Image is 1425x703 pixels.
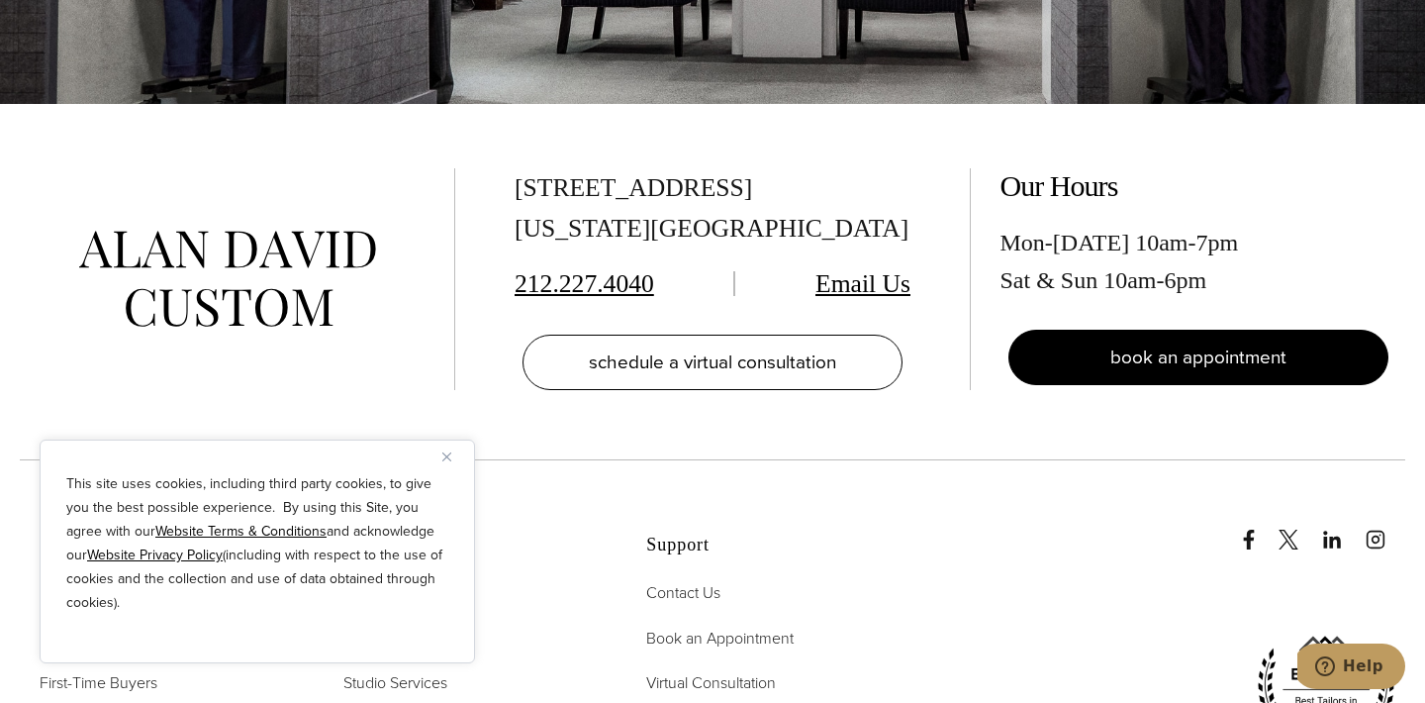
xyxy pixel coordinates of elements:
[87,545,223,565] a: Website Privacy Policy
[815,269,910,298] a: Email Us
[343,671,447,694] span: Studio Services
[646,626,794,652] a: Book an Appointment
[522,335,902,390] a: schedule a virtual consultation
[1322,510,1362,550] a: linkedin
[515,269,654,298] a: 212.227.4040
[1008,330,1388,385] a: book an appointment
[1366,510,1405,550] a: instagram
[66,472,448,615] p: This site uses cookies, including third party cookies, to give you the best possible experience. ...
[646,580,720,606] a: Contact Us
[646,670,776,696] a: Virtual Consultation
[1297,644,1405,693] iframe: Opens a widget where you can chat to one of our agents
[1000,224,1396,300] div: Mon-[DATE] 10am-7pm Sat & Sun 10am-6pm
[343,670,447,696] a: Studio Services
[79,231,376,327] img: alan david custom
[1000,168,1396,204] h2: Our Hours
[515,168,910,250] div: [STREET_ADDRESS] [US_STATE][GEOGRAPHIC_DATA]
[589,348,836,376] span: schedule a virtual consultation
[40,670,157,696] a: First-Time Buyers
[1279,510,1318,550] a: x/twitter
[40,671,157,694] span: First-Time Buyers
[442,445,466,468] button: Close
[155,521,327,542] a: Website Terms & Conditions
[1239,510,1275,550] a: Facebook
[1110,343,1286,371] span: book an appointment
[646,535,901,556] h2: Support
[442,452,451,461] img: Close
[646,627,794,650] span: Book an Appointment
[646,581,720,604] span: Contact Us
[646,671,776,694] span: Virtual Consultation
